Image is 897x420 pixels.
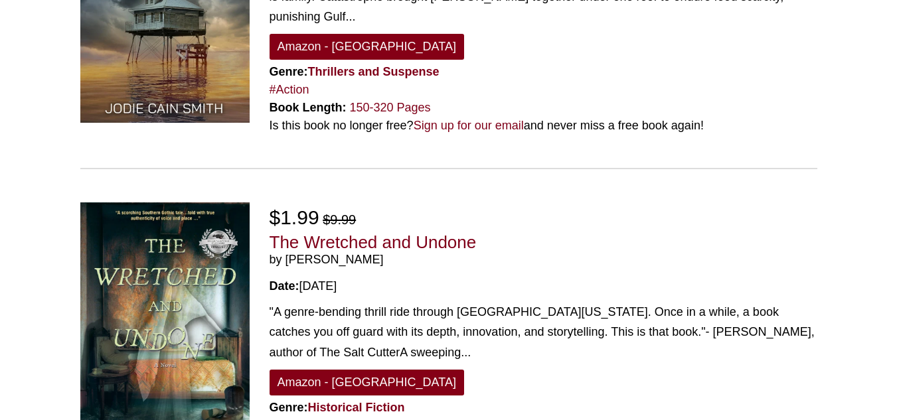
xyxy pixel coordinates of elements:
span: $1.99 [270,206,319,228]
a: The Wretched and Undone [270,232,477,252]
a: Historical Fiction [308,401,405,414]
div: "A genre-bending thrill ride through [GEOGRAPHIC_DATA][US_STATE]. Once in a while, a book catches... [270,302,817,363]
a: Amazon - [GEOGRAPHIC_DATA] [270,370,464,395]
div: [DATE] [270,277,817,295]
strong: Date: [270,279,299,293]
strong: Book Length: [270,101,347,114]
strong: Genre: [270,401,405,414]
strong: Genre: [270,65,440,78]
div: Is this book no longer free? and never miss a free book again! [270,117,817,135]
a: Amazon - [GEOGRAPHIC_DATA] [270,34,464,60]
del: $9.99 [323,212,356,227]
a: 150-320 Pages [350,101,431,114]
a: Sign up for our email [414,119,524,132]
a: #Action [270,83,309,96]
a: Thrillers and Suspense [308,65,440,78]
span: by [PERSON_NAME] [270,253,817,267]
